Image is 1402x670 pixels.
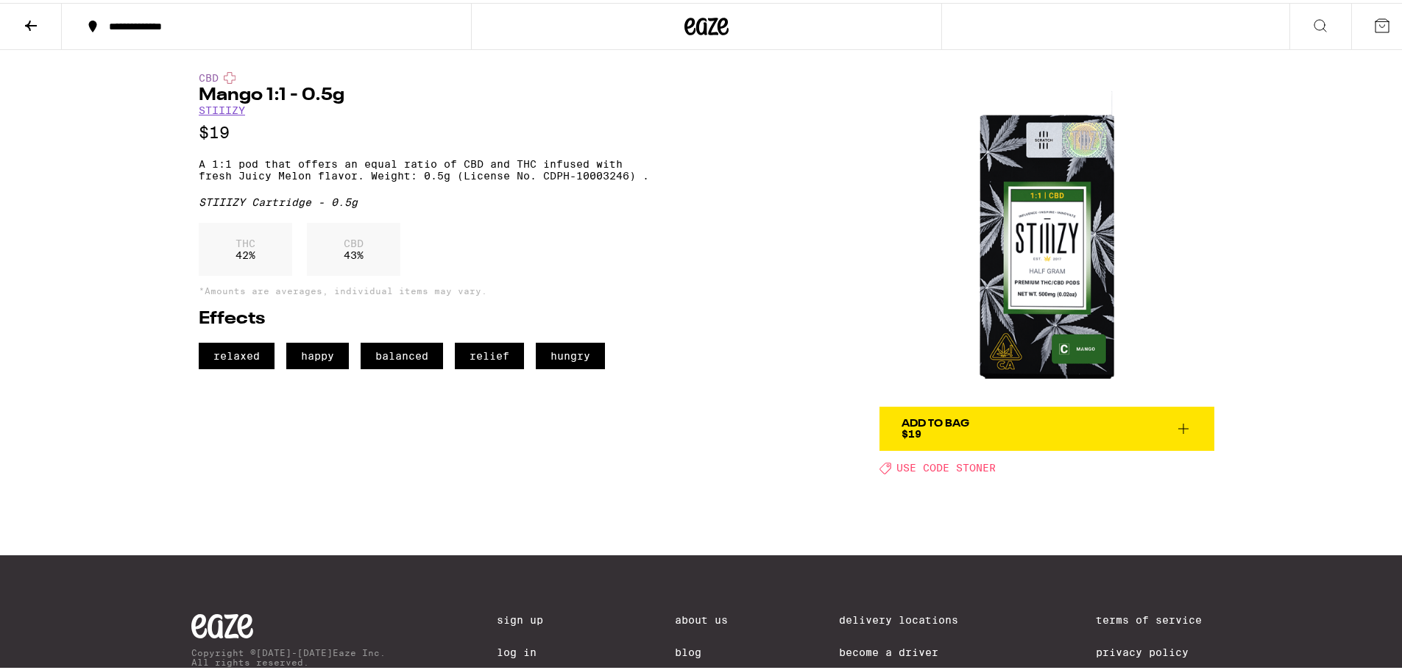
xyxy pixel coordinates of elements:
a: Become a Driver [839,644,985,655]
p: Copyright © [DATE]-[DATE] Eaze Inc. All rights reserved. [191,645,386,664]
span: hungry [536,340,605,366]
h1: Mango 1:1 - 0.5g [199,84,656,101]
span: balanced [361,340,443,366]
a: Blog [675,644,728,655]
a: Sign Up [497,611,563,623]
span: relief [455,340,524,366]
p: $19 [199,121,656,139]
img: cbdColor.svg [224,69,236,81]
div: CBD [199,69,656,81]
p: A 1:1 pod that offers an equal ratio of CBD and THC infused with fresh Juicy Melon flavor. Weight... [199,155,656,179]
div: Add To Bag [902,416,969,426]
button: Add To Bag$19 [879,404,1214,448]
p: THC [236,235,255,246]
p: *Amounts are averages, individual items may vary. [199,283,656,293]
a: Privacy Policy [1096,644,1222,655]
p: CBD [344,235,364,246]
span: USE CODE STONER [896,460,996,471]
span: $19 [902,425,921,437]
a: Terms of Service [1096,611,1222,623]
div: STIIIZY Cartridge - 0.5g [199,193,656,205]
div: 42 % [199,220,292,273]
h2: Effects [199,307,656,325]
div: 43 % [307,220,400,273]
span: relaxed [199,340,275,366]
img: STIIIZY - Mango 1:1 - 0.5g [879,69,1214,404]
a: STIIIZY [199,101,245,113]
a: About Us [675,611,728,623]
a: Log In [497,644,563,655]
a: Delivery Locations [839,611,985,623]
span: happy [286,340,349,366]
span: Hi. Need any help? [9,10,106,22]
